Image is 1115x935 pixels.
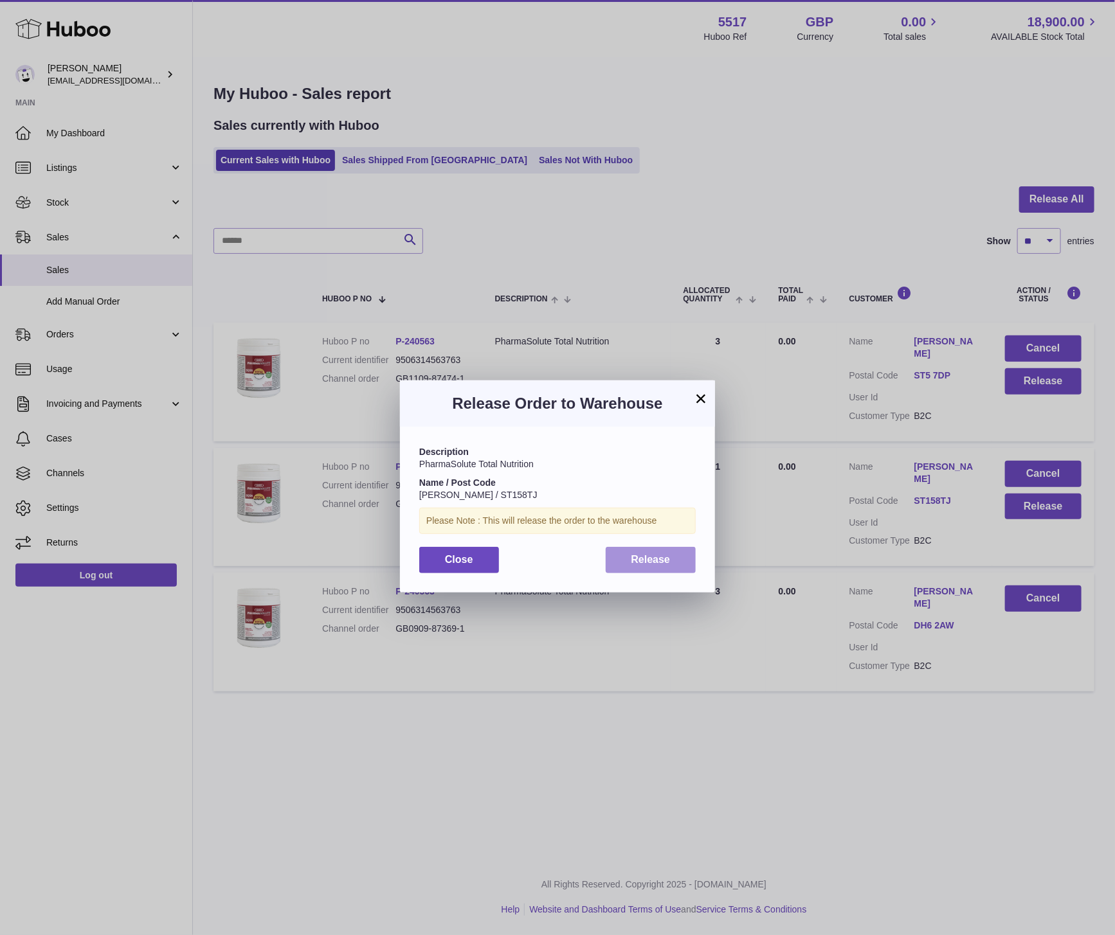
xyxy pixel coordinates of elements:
span: PharmaSolute Total Nutrition [419,459,534,469]
strong: Description [419,447,469,457]
button: Close [419,547,499,573]
strong: Name / Post Code [419,477,496,488]
button: Release [606,547,696,573]
div: Please Note : This will release the order to the warehouse [419,508,696,534]
span: Close [445,554,473,565]
button: × [693,391,709,406]
h3: Release Order to Warehouse [419,393,696,414]
span: Release [631,554,671,565]
span: [PERSON_NAME] / ST158TJ [419,490,538,500]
